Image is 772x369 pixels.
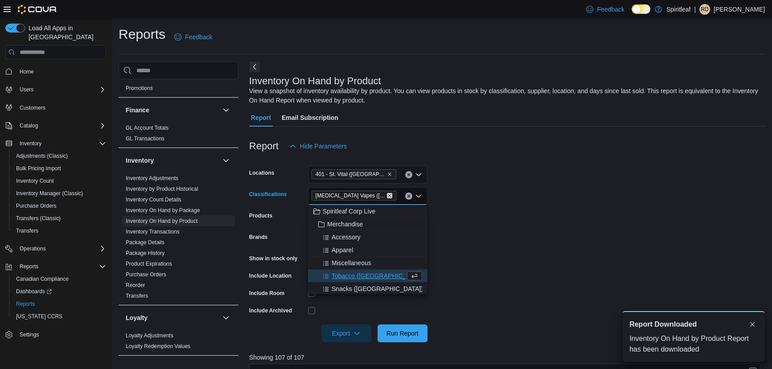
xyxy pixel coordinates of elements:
div: Loyalty [119,330,238,355]
span: Transfers (Classic) [16,215,61,222]
label: Classifications [249,191,287,198]
span: Tobacco ([GEOGRAPHIC_DATA]) [332,271,426,280]
span: Operations [20,245,46,252]
span: Transfers (Classic) [12,213,106,224]
button: Clear input [405,193,412,200]
span: Purchase Orders [12,201,106,211]
span: Inventory Adjustments [126,175,178,182]
a: Inventory On Hand by Package [126,207,200,213]
span: Customers [16,102,106,113]
span: Catalog [20,122,38,129]
a: Transfers [12,225,42,236]
button: Dismiss toast [747,319,758,330]
span: Settings [16,329,106,340]
span: 401 - St. Vital ([GEOGRAPHIC_DATA]) [316,170,385,179]
button: Transfers [9,225,110,237]
a: Inventory Count Details [126,197,181,203]
button: Tobacco ([GEOGRAPHIC_DATA]) [308,270,427,283]
a: Home [16,66,37,77]
label: Locations [249,169,275,176]
button: Accessory [308,231,427,244]
button: Catalog [16,120,41,131]
span: Inventory [20,140,41,147]
a: Settings [16,329,42,340]
h3: Report [249,141,279,152]
span: Accessory [332,233,361,242]
span: Feedback [597,5,624,14]
button: Run Report [378,324,427,342]
span: Dashboards [12,286,106,297]
button: Transfers (Classic) [9,212,110,225]
a: Package History [126,250,164,256]
a: Loyalty Redemption Values [126,343,190,349]
button: Customers [2,101,110,114]
button: Home [2,65,110,78]
a: Customers [16,102,49,113]
h3: Finance [126,106,149,115]
button: Inventory Count [9,175,110,187]
span: GL Transactions [126,135,164,142]
button: Settings [2,328,110,341]
a: Inventory Adjustments [126,175,178,181]
span: Loyalty Redemption Values [126,343,190,350]
button: Export [321,324,371,342]
button: Inventory [126,156,219,165]
div: Inventory On Hand by Product Report has been downloaded [629,333,758,355]
a: Adjustments (Classic) [12,151,71,161]
span: Feedback [185,33,212,41]
span: Customers [20,104,45,111]
button: Remove Nicotine Vapes (Manitoba) from selection in this group [387,193,392,198]
button: Reports [2,260,110,273]
span: Inventory [16,138,106,149]
a: Canadian Compliance [12,274,72,284]
h1: Reports [119,25,165,43]
span: Package History [126,250,164,257]
span: Miscellaneous [332,258,371,267]
button: Users [16,84,37,95]
a: Product Expirations [126,261,172,267]
p: [PERSON_NAME] [714,4,765,15]
a: Promotions [126,85,153,91]
a: GL Account Totals [126,125,168,131]
a: Dashboards [9,285,110,298]
nav: Complex example [5,61,106,364]
label: Show in stock only [249,255,298,262]
span: [MEDICAL_DATA] Vapes ([GEOGRAPHIC_DATA]) [316,191,385,200]
span: Bulk Pricing Import [12,163,106,174]
a: Loyalty Adjustments [126,332,173,339]
a: [US_STATE] CCRS [12,311,66,322]
a: Feedback [171,28,216,46]
label: Brands [249,234,267,241]
div: Finance [119,123,238,148]
a: Inventory Transactions [126,229,180,235]
span: Product Expirations [126,260,172,267]
h3: Inventory [126,156,154,165]
button: Loyalty [126,313,219,322]
span: Washington CCRS [12,311,106,322]
a: Inventory Count [12,176,57,186]
span: Merchandise [327,220,363,229]
span: Canadian Compliance [12,274,106,284]
div: View a snapshot of inventory availability by product. You can view products in stock by classific... [249,86,761,105]
span: Home [16,66,106,77]
button: Remove 401 - St. Vital (Winnipeg) from selection in this group [387,172,392,177]
button: Hide Parameters [286,137,350,155]
span: Catalog [16,120,106,131]
button: Canadian Compliance [9,273,110,285]
div: Inventory [119,173,238,305]
button: Purchase Orders [9,200,110,212]
button: Spiritleaf Corp Live [308,205,427,218]
span: Apparel [332,246,353,254]
button: Finance [126,106,219,115]
button: [US_STATE] CCRS [9,310,110,323]
label: Products [249,212,272,219]
span: Transfers [126,292,148,299]
p: | [694,4,696,15]
span: Spiritleaf Corp Live [323,207,375,216]
span: Inventory Count [12,176,106,186]
span: Reports [16,261,106,272]
button: Operations [2,242,110,255]
span: Users [16,84,106,95]
label: Include Archived [249,307,292,314]
a: Transfers (Classic) [12,213,64,224]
